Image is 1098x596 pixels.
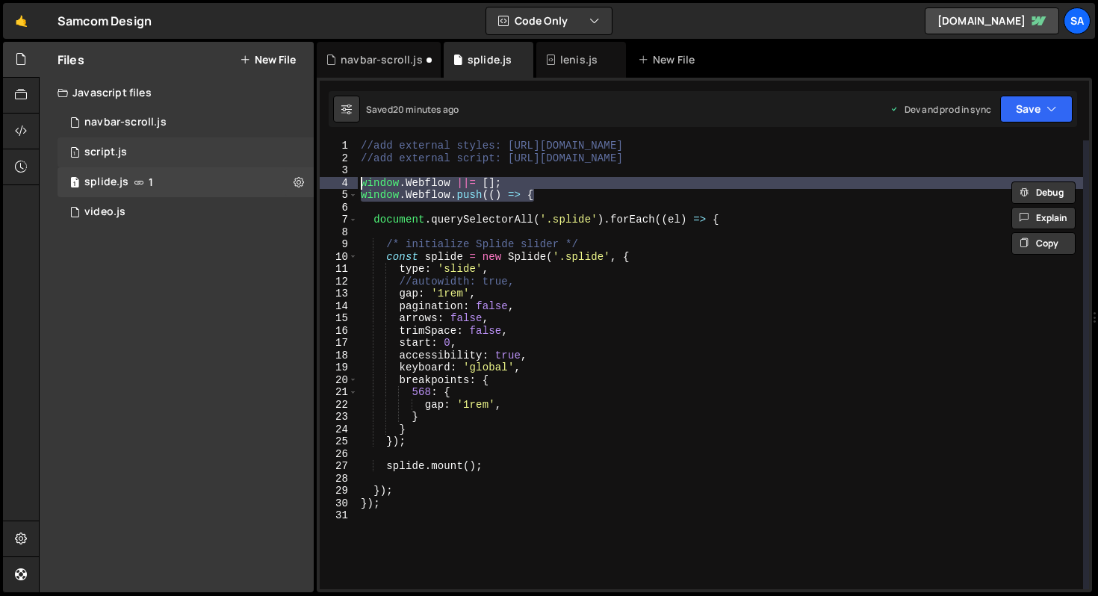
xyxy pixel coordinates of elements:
div: Saved [366,103,459,116]
div: 24 [320,423,358,436]
div: 18 [320,350,358,362]
h2: Files [58,52,84,68]
div: 14 [320,300,358,313]
a: [DOMAIN_NAME] [925,7,1059,34]
div: 9 [320,238,358,251]
div: 17 [320,337,358,350]
div: 14806/45266.js [58,167,314,197]
div: 1 [320,140,358,152]
button: Code Only [486,7,612,34]
button: Explain [1011,207,1076,229]
div: 31 [320,509,358,522]
div: splide.js [468,52,512,67]
div: 15 [320,312,358,325]
div: 19 [320,361,358,374]
div: 26 [320,448,358,461]
div: 12 [320,276,358,288]
div: video.js [84,205,125,219]
div: 29 [320,485,358,497]
div: 5 [320,189,358,202]
div: 20 [320,374,358,387]
div: 21 [320,386,358,399]
div: navbar-scroll.js [84,116,167,129]
div: 16 [320,325,358,338]
div: lenis.js [560,52,598,67]
div: 6 [320,202,358,214]
div: 2 [320,152,358,165]
div: splide.js [84,176,128,189]
div: Javascript files [40,78,314,108]
button: Debug [1011,181,1076,204]
div: 14806/45291.js [58,108,314,137]
div: script.js [84,146,127,159]
a: 🤙 [3,3,40,39]
button: Save [1000,96,1073,122]
div: Dev and prod in sync [890,103,991,116]
div: 14806/38397.js [58,137,314,167]
div: 20 minutes ago [393,103,459,116]
div: 22 [320,399,358,412]
div: 25 [320,435,358,448]
div: 11 [320,263,358,276]
div: 23 [320,411,358,423]
div: 7 [320,214,358,226]
div: New File [638,52,701,67]
div: 10 [320,251,358,264]
div: 3 [320,164,358,177]
div: 13 [320,288,358,300]
div: 30 [320,497,358,510]
button: Copy [1011,232,1076,255]
div: navbar-scroll.js [341,52,423,67]
div: Samcom Design [58,12,152,30]
div: 27 [320,460,358,473]
span: 1 [70,178,79,190]
div: 14806/45268.js [58,197,314,227]
span: 1 [70,148,79,160]
a: SA [1064,7,1091,34]
div: 4 [320,177,358,190]
span: 1 [149,176,153,188]
div: 28 [320,473,358,485]
div: 8 [320,226,358,239]
button: New File [240,54,296,66]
